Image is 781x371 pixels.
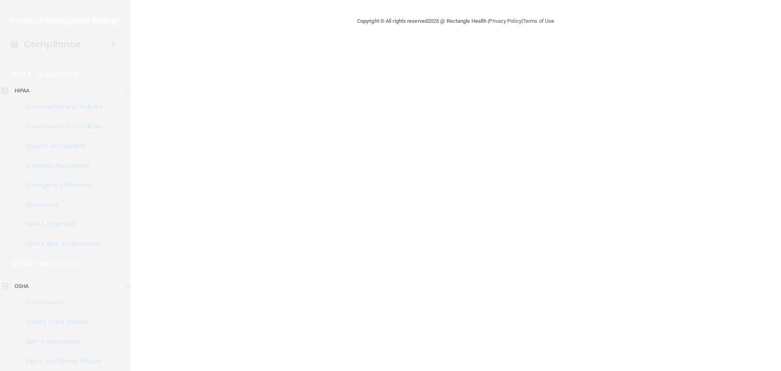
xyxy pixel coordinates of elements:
p: HIPAA Checklist [5,220,116,228]
p: Emergency Planning [5,181,116,189]
p: Documents [5,299,116,307]
p: HIPAA [11,70,32,79]
p: Documents and Policies [5,103,116,111]
a: Terms of Use [523,18,554,24]
p: Documents and Policies [5,123,116,131]
p: Report an Incident [5,142,116,150]
p: OSHA [11,259,31,268]
p: Injury and Illness Report [5,357,116,365]
p: Self-Assessment [5,338,116,346]
p: Learn More! [35,259,79,268]
p: HIPAA [15,86,30,96]
a: Privacy Policy [489,18,521,24]
p: OSHA [15,281,28,291]
img: PMB logo [10,13,120,29]
p: HIPAA Risk Assessment [5,240,116,248]
p: Business Associates [5,162,116,170]
div: Copyright © All rights reserved 2025 @ Rectangle Health | | [307,8,604,34]
p: Resources [5,201,116,209]
p: Safety Data Sheets [5,318,116,326]
h4: Compliance [24,39,81,50]
p: Learn More! [36,70,79,79]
